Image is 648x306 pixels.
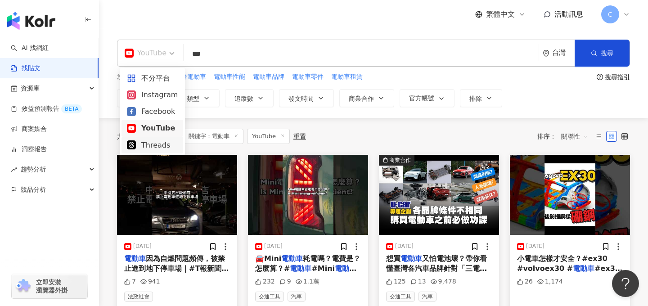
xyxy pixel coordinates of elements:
[255,254,281,263] span: 🚘Mini
[395,243,414,250] div: [DATE]
[21,78,40,99] span: 資源庫
[608,9,612,19] span: C
[168,72,207,82] button: 雅馬哈電動車
[379,155,499,235] img: post-image
[469,95,482,102] span: 排除
[213,72,246,82] button: 電動車性能
[379,155,499,235] button: 商業合作
[601,49,613,57] span: 搜尋
[187,95,199,102] span: 類型
[140,277,160,286] div: 941
[124,277,136,286] div: 7
[526,243,544,250] div: [DATE]
[517,254,607,273] span: 小電車怎樣才安全？#ex30 #volvoex30 #
[11,145,47,154] a: 洞察報告
[288,292,306,301] span: 汽車
[124,254,229,283] span: 因為自燃問題頻傳，被禁止進到地下停車場｜#T報新聞 #shorts #
[127,139,178,151] div: Threads
[117,155,237,235] img: post-image
[292,72,324,82] button: 電動車零件
[279,89,334,107] button: 發文時間
[561,129,588,144] span: 關聯性
[410,277,426,286] div: 13
[125,46,166,60] div: YouTube
[431,277,456,286] div: 9,478
[486,9,515,19] span: 繁體中文
[605,73,630,81] div: 搜尋指引
[510,155,630,235] img: post-image
[252,72,285,82] button: 電動車品牌
[554,10,583,18] span: 活動訊息
[255,254,360,273] span: 耗電嗎？電費是？怎麼算？#
[117,89,172,107] button: 內容形式
[400,89,454,107] button: 官方帳號
[11,64,40,73] a: 找貼文
[214,72,245,81] span: 電動車性能
[537,277,563,286] div: 1,174
[460,89,502,107] button: 排除
[11,44,49,53] a: searchAI 找網紅
[127,106,178,117] div: Facebook
[290,264,311,273] mark: 電動車
[248,155,368,235] img: post-image
[117,133,155,140] div: 共 筆
[117,72,161,81] span: 您可能感興趣：
[386,277,406,286] div: 125
[177,89,220,107] button: 類型
[14,279,32,293] img: chrome extension
[281,254,303,263] mark: 電動車
[296,277,319,286] div: 1.1萬
[133,243,152,250] div: [DATE]
[255,292,284,301] span: 交通工具
[386,254,400,263] span: 想買
[124,254,146,263] mark: 電動車
[11,104,82,113] a: 效益預測報告BETA
[279,277,291,286] div: 9
[339,89,394,107] button: 商業合作
[264,243,283,250] div: [DATE]
[517,277,533,286] div: 26
[597,74,603,80] span: question-circle
[552,49,575,57] div: 台灣
[288,95,314,102] span: 發文時間
[127,74,136,83] span: appstore
[349,95,374,102] span: 商業合作
[292,72,324,81] span: 電動車零件
[127,122,178,134] div: YouTube
[400,254,422,263] mark: 電動車
[253,72,284,81] span: 電動車品牌
[247,129,290,144] span: YouTube
[124,292,153,301] span: 法政社會
[335,264,356,273] mark: 電動車
[127,89,178,100] div: Instagram
[537,129,593,144] div: 排序：
[21,180,46,200] span: 競品分析
[36,278,67,294] span: 立即安裝 瀏覽器外掛
[184,129,243,144] span: 關鍵字：電動車
[225,89,274,107] button: 追蹤數
[573,264,594,273] mark: 電動車
[386,254,487,283] span: 又怕電池壞？帶你看懂臺灣各汽車品牌針對「三電系統」的保固條件。業界最完整！
[127,72,178,84] div: 不分平台
[11,125,47,134] a: 商案媒合
[389,156,411,165] div: 商業合作
[293,133,306,140] div: 重置
[575,40,630,67] button: 搜尋
[418,292,436,301] span: 汽車
[612,270,639,297] iframe: Help Scout Beacon - Open
[311,264,335,273] span: #Mini
[255,277,275,286] div: 232
[409,94,434,102] span: 官方帳號
[21,159,46,180] span: 趨勢分析
[331,72,363,82] button: 電動車租賃
[234,95,253,102] span: 追蹤數
[386,292,415,301] span: 交通工具
[11,166,17,173] span: rise
[331,72,363,81] span: 電動車租賃
[168,72,206,81] span: 雅馬哈電動車
[543,50,549,57] span: environment
[7,12,55,30] img: logo
[12,274,87,298] a: chrome extension立即安裝 瀏覽器外掛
